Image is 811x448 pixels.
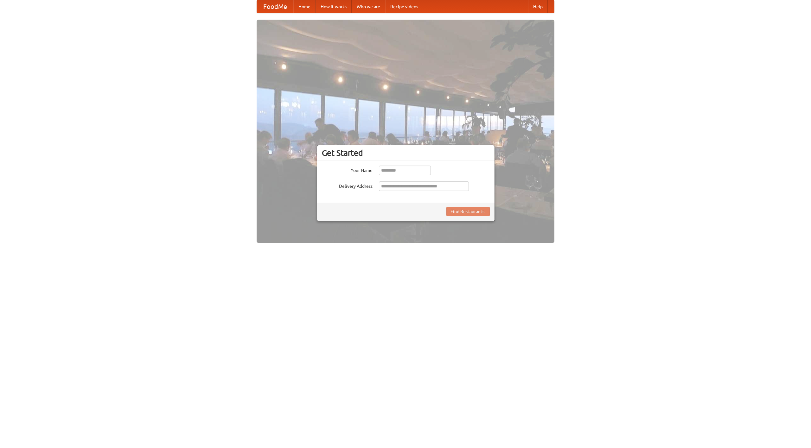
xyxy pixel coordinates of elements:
a: FoodMe [257,0,293,13]
a: Who we are [352,0,385,13]
a: Help [528,0,548,13]
a: How it works [316,0,352,13]
h3: Get Started [322,148,490,158]
label: Delivery Address [322,181,373,189]
a: Recipe videos [385,0,423,13]
button: Find Restaurants! [446,207,490,216]
label: Your Name [322,166,373,174]
a: Home [293,0,316,13]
